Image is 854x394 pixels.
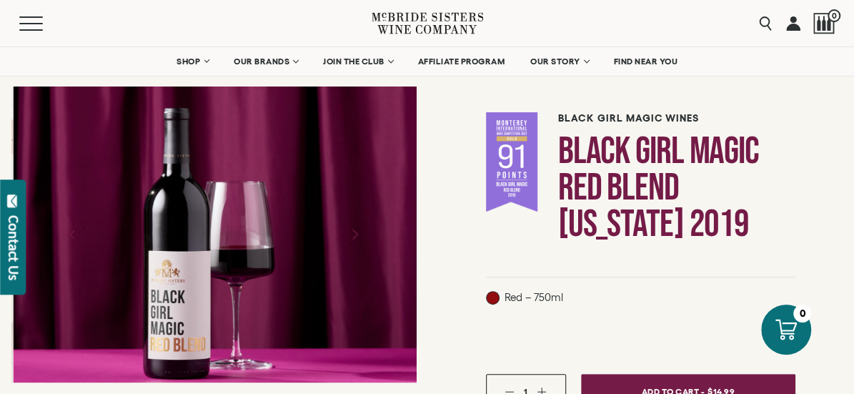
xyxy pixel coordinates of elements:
div: Contact Us [6,215,21,280]
span: OUR STORY [530,56,580,67]
a: JOIN THE CLUB [314,47,402,76]
span: OUR BRANDS [234,56,289,67]
span: FIND NEAR YOU [614,56,678,67]
a: OUR BRANDS [224,47,307,76]
a: AFFILIATE PROGRAM [409,47,515,76]
h6: Black Girl Magic Wines [558,112,795,124]
li: Page dot 1 [196,363,212,364]
div: 0 [793,305,811,322]
button: Previous [54,216,91,253]
button: Next [334,214,374,255]
span: JOIN THE CLUB [323,56,384,67]
span: AFFILIATE PROGRAM [418,56,505,67]
p: Red – 750ml [486,291,563,305]
h1: Black Girl Magic Red Blend [US_STATE] 2019 [558,133,795,242]
a: FIND NEAR YOU [605,47,687,76]
li: Page dot 2 [216,363,232,364]
a: OUR STORY [521,47,597,76]
button: Mobile Menu Trigger [19,16,71,31]
a: SHOP [167,47,217,76]
span: SHOP [177,56,201,67]
span: 0 [828,9,840,22]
